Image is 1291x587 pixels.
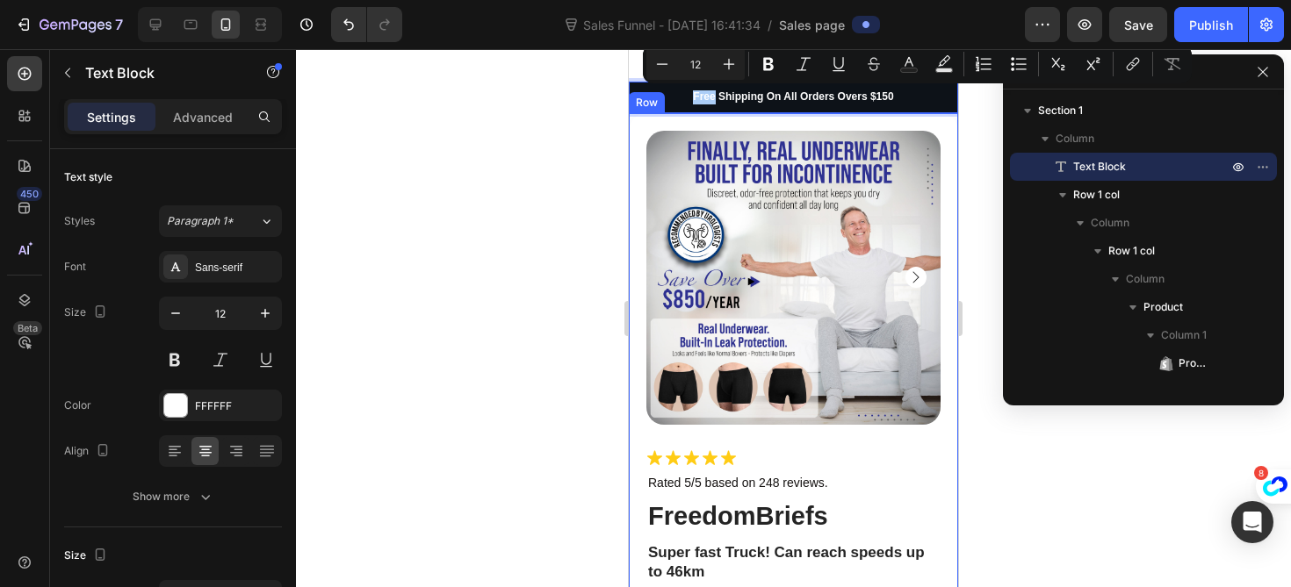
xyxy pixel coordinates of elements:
div: Size [64,301,111,325]
span: Sales page [779,16,845,34]
span: Text Block [1073,158,1126,175]
span: Row 1 col [1073,186,1120,204]
span: Paragraph 1* [167,213,234,229]
button: 7 [7,7,131,42]
span: Column 2 [1161,383,1208,400]
iframe: Design area [629,49,958,587]
div: FFFFFF [195,398,278,414]
span: Column [1056,130,1094,147]
div: Undo/Redo [331,7,402,42]
div: Open Intercom Messenger [1231,501,1273,543]
span: Sales Funnel - [DATE] 16:41:34 [580,16,764,34]
span: Product [1143,298,1183,316]
span: Column [1091,214,1129,232]
button: Save [1109,7,1167,42]
span: Column [1126,270,1165,288]
div: Beta [13,321,42,335]
button: Paragraph 1* [159,205,282,237]
span: Column 1 [1161,326,1207,344]
div: Editor contextual toolbar [643,45,1192,83]
span: Row 1 col [1108,242,1155,260]
div: Publish [1189,16,1233,34]
div: 450 [17,187,42,201]
div: Styles [64,213,95,229]
p: Text Block [85,62,234,83]
div: Color [64,397,91,413]
p: 7 [115,14,123,35]
div: Text style [64,169,112,185]
p: Advanced [173,108,233,126]
span: / [768,16,772,34]
div: Size [64,544,111,568]
button: Publish [1174,7,1248,42]
span: Product Images [1179,354,1210,372]
div: Font [64,259,86,275]
div: Show more [133,488,214,505]
span: Section 1 [1038,102,1083,119]
div: Align [64,440,113,463]
div: Sans-serif [195,260,278,276]
button: Show more [64,481,282,512]
p: Settings [87,108,136,126]
span: Save [1124,18,1153,32]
